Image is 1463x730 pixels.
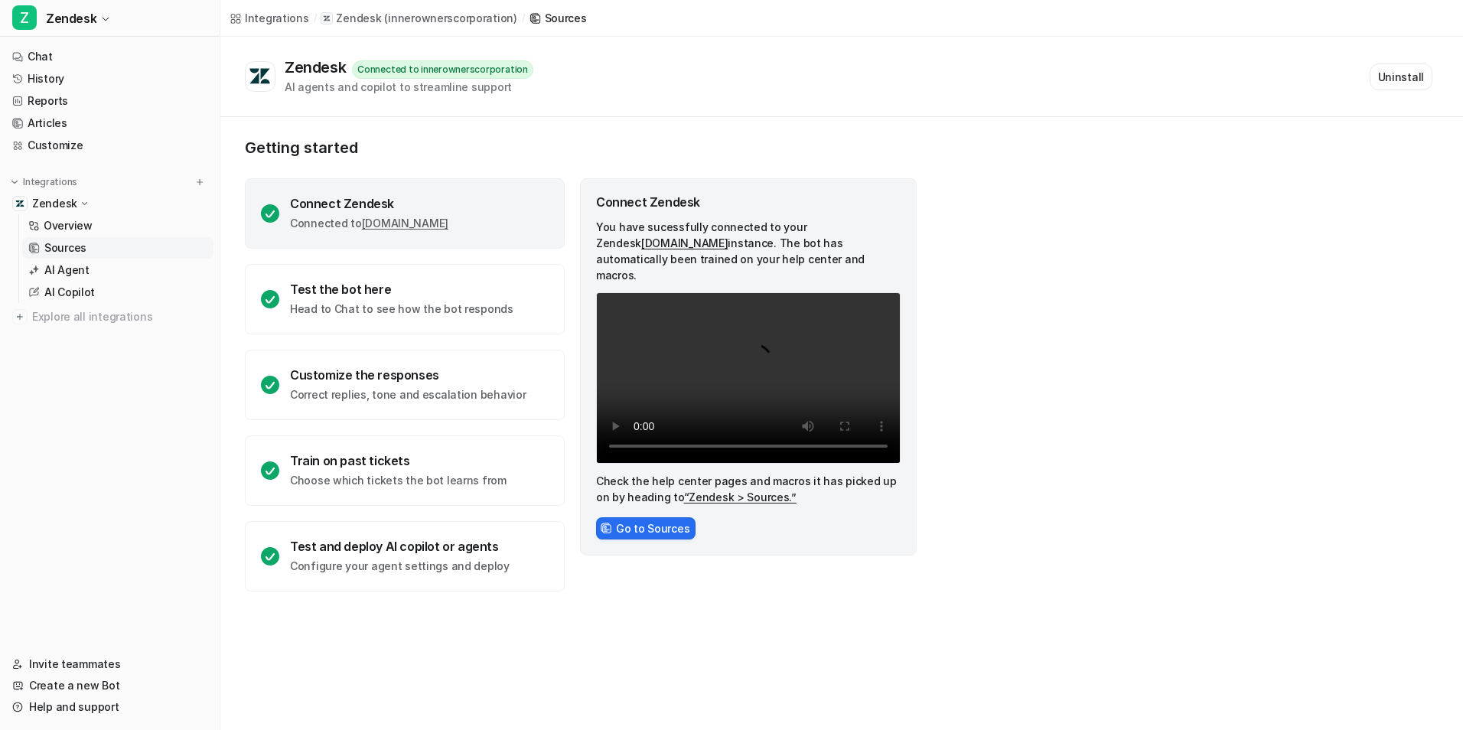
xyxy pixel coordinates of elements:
[285,79,533,95] div: AI agents and copilot to streamline support
[15,199,24,208] img: Zendesk
[230,10,309,26] a: Integrations
[522,11,525,25] span: /
[6,306,213,328] a: Explore all integrations
[1370,64,1432,90] button: Uninstall
[529,10,587,26] a: Sources
[290,559,510,574] p: Configure your agent settings and deploy
[9,177,20,187] img: expand menu
[596,194,901,210] div: Connect Zendesk
[12,309,28,324] img: explore all integrations
[44,218,93,233] p: Overview
[601,523,611,533] img: sourcesIcon
[290,196,448,211] div: Connect Zendesk
[290,473,507,488] p: Choose which tickets the bot learns from
[6,653,213,675] a: Invite teammates
[290,282,513,297] div: Test the bot here
[6,46,213,67] a: Chat
[6,696,213,718] a: Help and support
[44,285,95,300] p: AI Copilot
[6,174,82,190] button: Integrations
[22,282,213,303] a: AI Copilot
[596,292,901,464] video: Your browser does not support the video tag.
[249,67,272,86] img: Zendesk logo
[22,215,213,236] a: Overview
[336,11,381,26] p: Zendesk
[290,453,507,468] div: Train on past tickets
[290,216,448,231] p: Connected to
[596,517,696,539] button: Go to Sources
[23,176,77,188] p: Integrations
[352,60,533,79] div: Connected to innerownerscorporation
[290,301,513,317] p: Head to Chat to see how the bot responds
[384,11,516,26] p: ( innerownerscorporation )
[290,539,510,554] div: Test and deploy AI copilot or agents
[44,262,90,278] p: AI Agent
[285,58,352,77] div: Zendesk
[245,10,309,26] div: Integrations
[22,259,213,281] a: AI Agent
[321,11,516,26] a: Zendesk(innerownerscorporation)
[22,237,213,259] a: Sources
[596,219,901,283] p: You have sucessfully connected to your Zendesk instance. The bot has automatically been trained o...
[641,236,728,249] a: [DOMAIN_NAME]
[290,367,526,383] div: Customize the responses
[684,490,797,504] a: “Zendesk > Sources.”
[290,387,526,402] p: Correct replies, tone and escalation behavior
[245,139,918,157] p: Getting started
[6,675,213,696] a: Create a new Bot
[32,305,207,329] span: Explore all integrations
[6,135,213,156] a: Customize
[362,217,448,230] a: [DOMAIN_NAME]
[32,196,77,211] p: Zendesk
[596,473,901,505] p: Check the help center pages and macros it has picked up on by heading to
[6,112,213,134] a: Articles
[6,90,213,112] a: Reports
[46,8,96,29] span: Zendesk
[44,240,86,256] p: Sources
[6,68,213,90] a: History
[12,5,37,30] span: Z
[194,177,205,187] img: menu_add.svg
[314,11,317,25] span: /
[545,10,587,26] div: Sources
